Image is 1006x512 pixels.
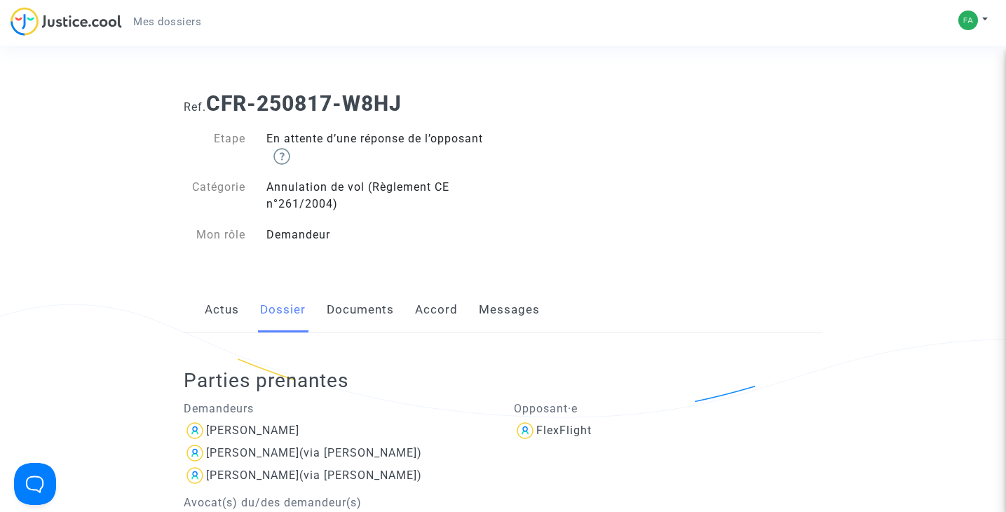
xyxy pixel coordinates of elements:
a: Dossier [260,287,306,333]
div: FlexFlight [536,424,592,437]
div: [PERSON_NAME] [206,469,299,482]
b: CFR-250817-W8HJ [206,91,402,116]
div: Catégorie [173,179,256,213]
a: Mes dossiers [122,11,212,32]
img: 20c3d09ba7dc147ea7c36425ec287d2b [958,11,978,30]
img: jc-logo.svg [11,7,122,36]
img: help.svg [273,148,290,165]
div: En attente d’une réponse de l’opposant [256,130,503,165]
div: Etape [173,130,256,165]
a: Messages [479,287,540,333]
span: (via [PERSON_NAME]) [299,469,422,482]
div: [PERSON_NAME] [206,424,299,437]
h2: Parties prenantes [184,368,833,393]
span: Ref. [184,100,206,114]
img: icon-user.svg [184,419,206,442]
span: (via [PERSON_NAME]) [299,446,422,459]
p: Avocat(s) du/des demandeur(s) [184,494,493,511]
span: Mes dossiers [133,15,201,28]
div: Demandeur [256,227,503,243]
iframe: Help Scout Beacon - Open [14,463,56,505]
div: Mon rôle [173,227,256,243]
div: [PERSON_NAME] [206,446,299,459]
a: Documents [327,287,394,333]
p: Demandeurs [184,400,493,417]
img: icon-user.svg [184,464,206,487]
img: icon-user.svg [514,419,536,442]
p: Opposant·e [514,400,823,417]
a: Accord [415,287,458,333]
div: Annulation de vol (Règlement CE n°261/2004) [256,179,503,213]
a: Actus [205,287,239,333]
img: icon-user.svg [184,442,206,464]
